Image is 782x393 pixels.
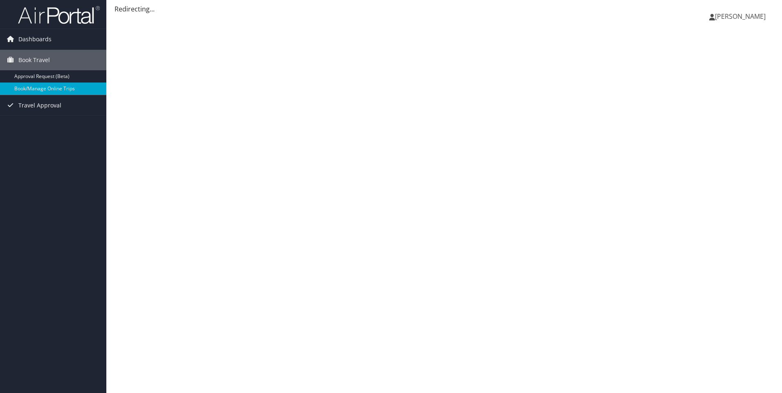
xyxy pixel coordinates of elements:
[115,4,774,14] div: Redirecting...
[18,50,50,70] span: Book Travel
[715,12,766,21] span: [PERSON_NAME]
[709,4,774,29] a: [PERSON_NAME]
[18,29,52,49] span: Dashboards
[18,5,100,25] img: airportal-logo.png
[18,95,61,116] span: Travel Approval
